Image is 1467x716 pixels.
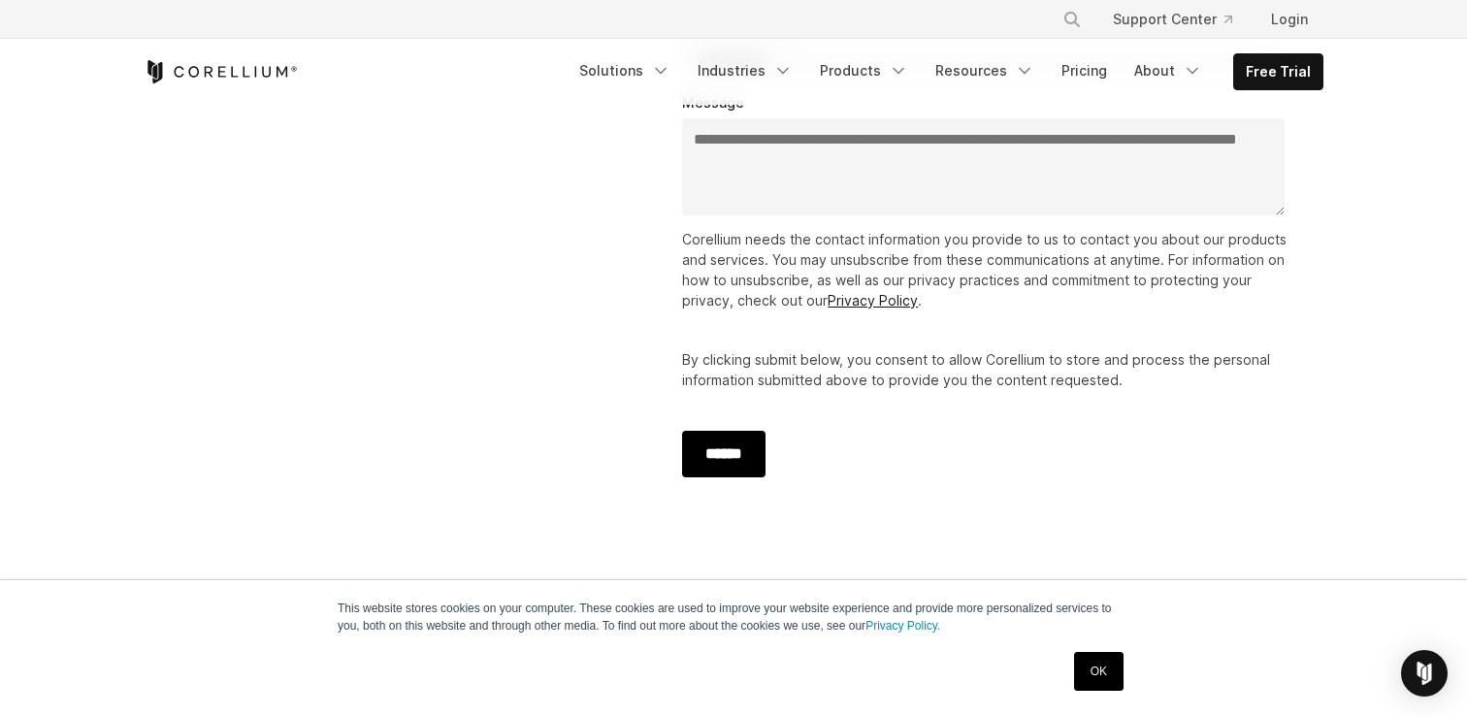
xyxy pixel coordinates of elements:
a: About [1123,53,1214,88]
a: Resources [924,53,1046,88]
a: Privacy Policy [828,292,918,309]
a: Products [808,53,920,88]
a: OK [1074,652,1124,691]
a: Free Trial [1234,54,1322,89]
a: Pricing [1050,53,1119,88]
a: Corellium Home [144,60,298,83]
a: Support Center [1097,2,1248,37]
div: Navigation Menu [1039,2,1323,37]
div: Navigation Menu [568,53,1323,90]
a: Privacy Policy. [865,619,940,633]
div: Open Intercom Messenger [1401,650,1448,697]
p: This website stores cookies on your computer. These cookies are used to improve your website expe... [338,600,1129,635]
a: Login [1255,2,1323,37]
p: By clicking submit below, you consent to allow Corellium to store and process the personal inform... [682,349,1292,390]
a: Solutions [568,53,682,88]
p: Corellium needs the contact information you provide to us to contact you about our products and s... [682,229,1292,310]
button: Search [1055,2,1090,37]
a: Industries [686,53,804,88]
